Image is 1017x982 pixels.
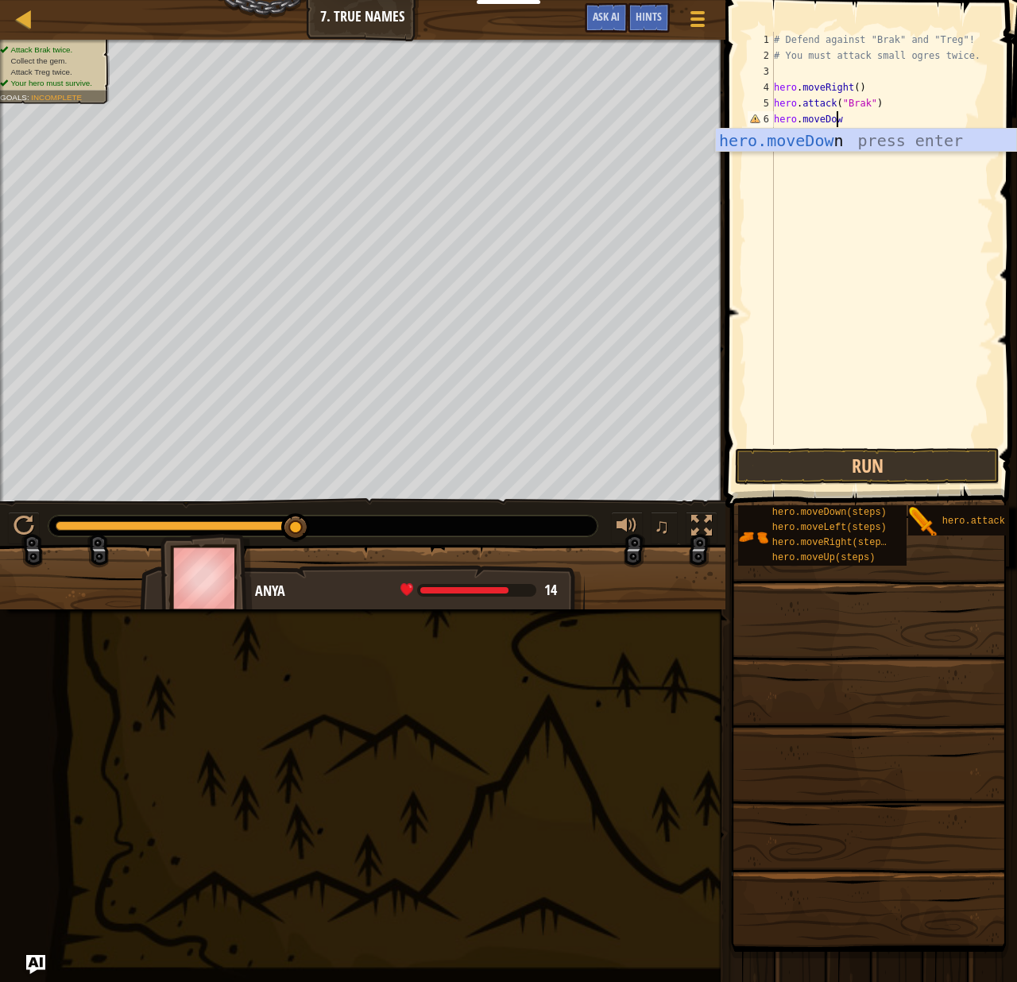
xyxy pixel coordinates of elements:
[10,68,72,76] span: Attack Treg twice.
[160,534,253,622] img: thang_avatar_frame.png
[772,537,892,548] span: hero.moveRight(steps)
[748,48,774,64] div: 2
[748,79,774,95] div: 4
[748,32,774,48] div: 1
[10,79,92,87] span: Your hero must survive.
[10,45,72,54] span: Attack Brak twice.
[26,955,45,974] button: Ask AI
[748,127,774,143] div: 7
[31,93,82,102] span: Incomplete
[748,111,774,127] div: 6
[772,522,887,533] span: hero.moveLeft(steps)
[585,3,628,33] button: Ask AI
[544,580,557,600] span: 14
[255,581,569,601] div: Anya
[400,583,557,597] div: health: 14 / 18
[748,64,774,79] div: 3
[651,512,678,544] button: ♫
[738,522,768,552] img: portrait.png
[748,95,774,111] div: 5
[593,9,620,24] span: Ask AI
[611,512,643,544] button: Adjust volume
[10,56,67,65] span: Collect the gem.
[27,93,31,102] span: :
[735,448,1000,485] button: Run
[678,3,717,41] button: Show game menu
[772,507,887,518] span: hero.moveDown(steps)
[8,512,40,544] button: Ctrl + P: Pause
[772,552,876,563] span: hero.moveUp(steps)
[908,507,938,537] img: portrait.png
[636,9,662,24] span: Hints
[686,512,717,544] button: Toggle fullscreen
[654,514,670,538] span: ♫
